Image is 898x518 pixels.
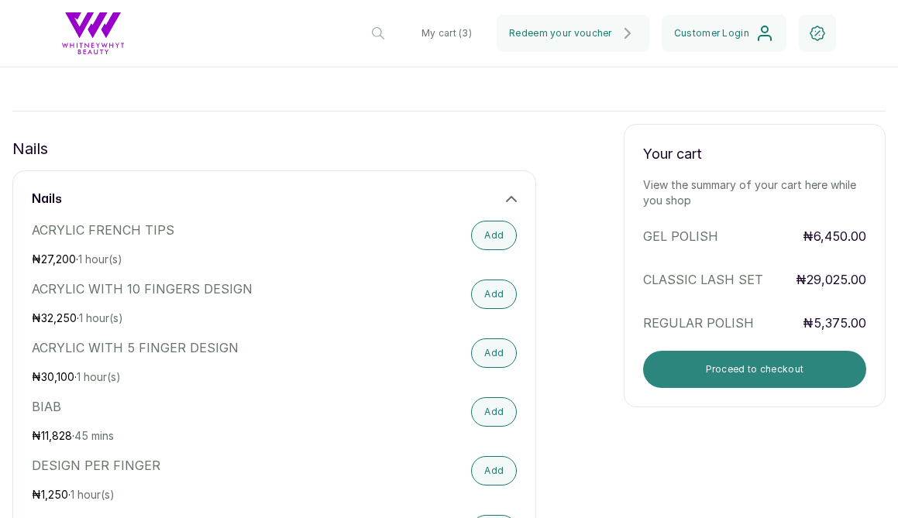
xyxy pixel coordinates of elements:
span: 11,828 [41,429,72,442]
span: 30,100 [41,370,74,383]
p: ₦ · [32,310,371,326]
p: ₦5,375.00 [803,314,866,332]
p: DESIGN PER FINGER [32,456,371,475]
button: Proceed to checkout [643,351,866,388]
span: 1 hour(s) [79,311,123,324]
p: View the summary of your cart here while you shop [643,177,866,208]
h3: nails [32,190,62,208]
p: GEL POLISH [643,227,800,245]
p: ACRYLIC WITH 10 FINGERS DESIGN [32,280,371,298]
p: ₦ · [32,487,371,503]
p: REGULAR POLISH [643,314,800,332]
p: Your cart [643,143,866,165]
button: Add [471,221,517,250]
button: My cart (3) [409,15,484,52]
p: ₦ · [32,252,371,267]
span: Customer Login [674,27,749,39]
p: ₦ · [32,369,371,385]
p: ₦6,450.00 [803,227,866,245]
p: CLASSIC LASH SET [643,270,796,289]
span: 1 hour(s) [77,370,121,383]
span: 1,250 [41,488,68,501]
button: Customer Login [662,15,786,52]
button: Add [471,397,517,427]
p: ACRYLIC FRENCH TIPS [32,221,371,239]
span: 1 hour(s) [78,252,122,266]
span: 45 mins [74,429,114,442]
button: Add [471,280,517,309]
span: 32,250 [41,311,77,324]
p: ₦29,025.00 [796,270,866,289]
p: BIAB [32,397,371,416]
button: Add [471,456,517,485]
p: ₦ · [32,428,371,444]
span: 27,200 [41,252,76,266]
p: nails [12,136,48,161]
p: ACRYLIC WITH 5 FINGER DESIGN [32,338,371,357]
span: 1 hour(s) [71,488,115,501]
button: Redeem your voucher [497,15,649,52]
span: Redeem your voucher [509,27,612,39]
button: Add [471,338,517,368]
img: business logo [62,12,124,54]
